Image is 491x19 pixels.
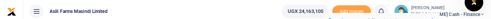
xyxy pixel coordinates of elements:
span: Asili Farms Masindi Limited [46,8,111,15]
img: logo-small [7,7,16,16]
img: profile-user [394,5,408,18]
small: [PERSON_NAME] [411,5,485,11]
span: [PERSON_NAME] Cash - Finance [411,11,485,18]
a: logo-small logo-large logo-large [7,8,16,14]
a: Add money [332,8,371,14]
span: UGX 24,163,105 [288,8,323,15]
li: Wallet ballance [279,5,332,18]
a: profile-user [PERSON_NAME] [PERSON_NAME] Cash - Finance [394,5,485,18]
span: Add money [332,5,371,18]
li: Toup your wallet [332,5,371,18]
a: UGX 24,163,105 [282,5,329,18]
